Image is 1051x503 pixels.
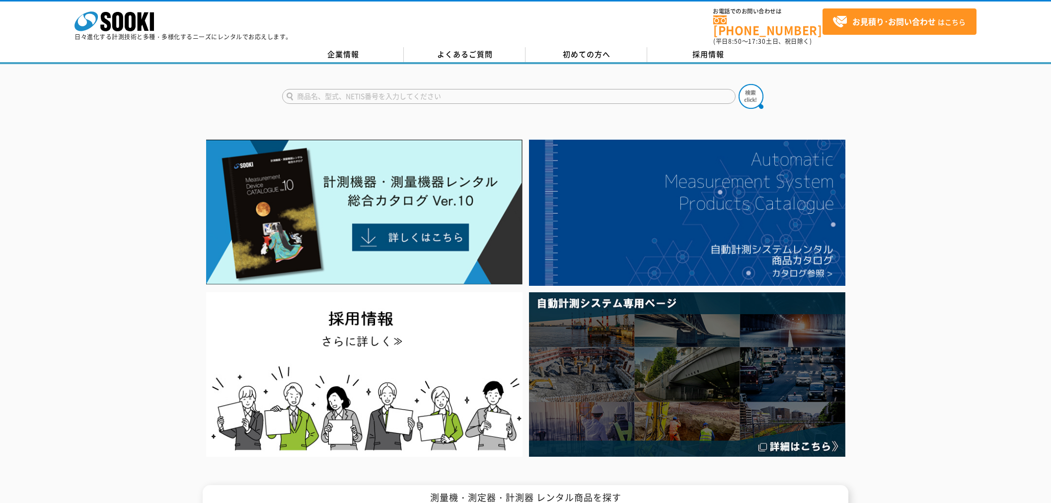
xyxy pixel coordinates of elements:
[728,37,742,46] span: 8:50
[75,34,292,40] p: 日々進化する計測技術と多種・多様化するニーズにレンタルでお応えします。
[404,47,525,62] a: よくあるご質問
[739,84,763,109] img: btn_search.png
[525,47,647,62] a: 初めての方へ
[713,15,823,36] a: [PHONE_NUMBER]
[529,292,845,457] img: 自動計測システム専用ページ
[823,8,976,35] a: お見積り･お問い合わせはこちら
[713,37,812,46] span: (平日 ～ 土日、祝日除く)
[529,140,845,286] img: 自動計測システムカタログ
[748,37,766,46] span: 17:30
[563,49,610,60] span: 初めての方へ
[206,292,523,457] img: SOOKI recruit
[282,89,736,104] input: 商品名、型式、NETIS番号を入力してください
[206,140,523,285] img: Catalog Ver10
[647,47,769,62] a: 採用情報
[713,8,823,14] span: お電話でのお問い合わせは
[282,47,404,62] a: 企業情報
[832,14,966,29] span: はこちら
[852,15,936,27] strong: お見積り･お問い合わせ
